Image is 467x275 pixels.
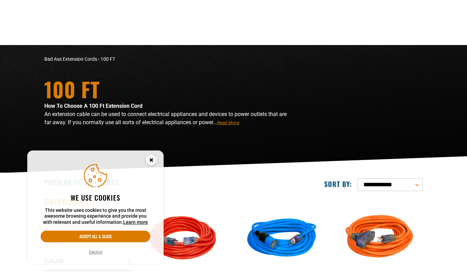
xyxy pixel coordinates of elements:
label: Sort by: [324,179,352,188]
span: › [98,56,100,62]
a: Bad Ass Extension Cords [44,56,97,62]
a: Learn more [123,219,148,225]
p: An extension cable can be used to connect electrical appliances and devices to power outlets that... [44,110,293,127]
button: Accept all & close [41,231,150,242]
button: Decline [87,249,104,256]
span: 100 FT [101,56,115,62]
p: This website uses cookies to give you the most awesome browsing experience and provide you with r... [41,207,150,226]
nav: breadcrumbs [44,56,293,63]
h1: 100 FT [44,79,293,99]
aside: Cookie Consent [27,150,164,264]
strong: How To Choose A 100 Ft Extension Cord [44,103,142,109]
span: Read More [217,120,239,125]
h2: We use cookies [41,193,150,202]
